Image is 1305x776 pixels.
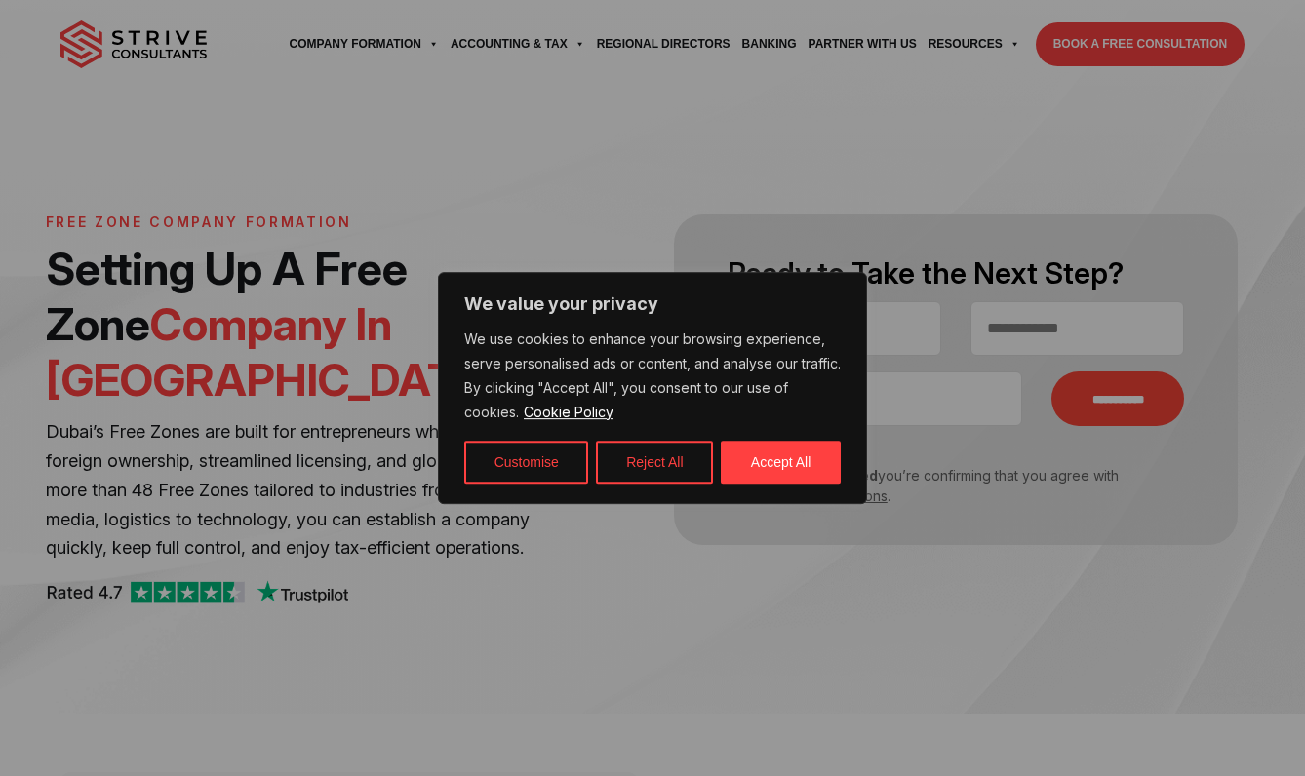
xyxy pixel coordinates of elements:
div: We value your privacy [438,272,867,504]
p: We value your privacy [464,292,841,316]
button: Accept All [721,441,841,484]
a: Cookie Policy [523,403,614,421]
button: Reject All [596,441,713,484]
button: Customise [464,441,588,484]
p: We use cookies to enhance your browsing experience, serve personalised ads or content, and analys... [464,328,841,425]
